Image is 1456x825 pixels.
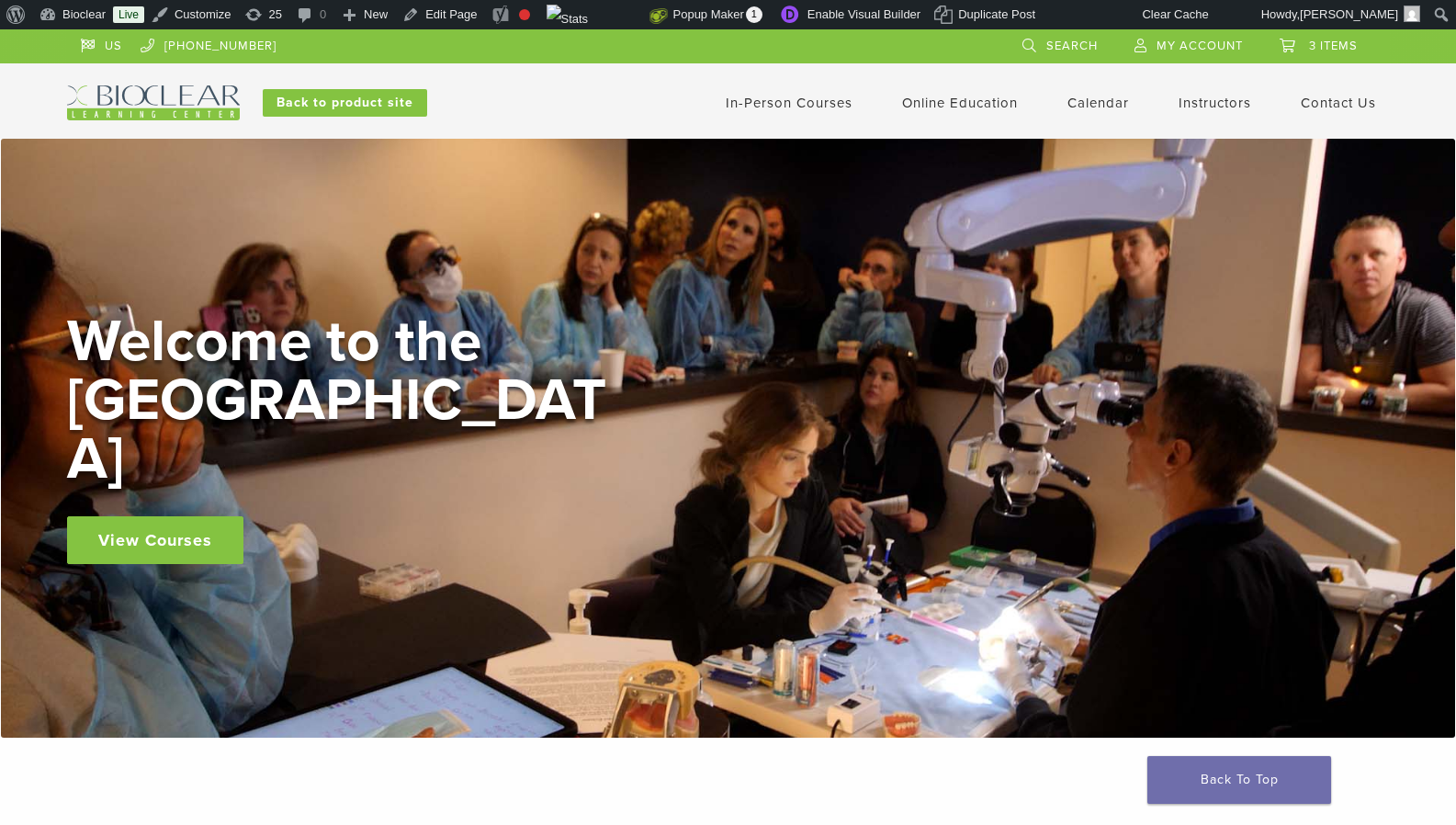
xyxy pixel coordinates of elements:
[1022,29,1098,57] a: Search
[547,5,649,27] img: Views over 48 hours. Click for more Jetpack Stats.
[902,95,1018,111] a: Online Education
[1309,39,1358,53] span: 3 items
[1147,756,1331,804] a: Back To Top
[1300,7,1398,21] span: [PERSON_NAME]
[1157,39,1243,53] span: My Account
[1046,39,1098,53] span: Search
[67,85,240,120] img: Bioclear
[113,6,144,23] a: Live
[67,516,243,564] a: View Courses
[1179,95,1251,111] a: Instructors
[1067,95,1129,111] a: Calendar
[1301,95,1376,111] a: Contact Us
[726,95,852,111] a: In-Person Courses
[141,29,277,57] a: [PHONE_NUMBER]
[1280,29,1358,57] a: 3 items
[746,6,762,23] span: 1
[263,89,427,117] a: Back to product site
[67,312,618,489] h2: Welcome to the [GEOGRAPHIC_DATA]
[1134,29,1243,57] a: My Account
[519,9,530,20] div: Focus keyphrase not set
[81,29,122,57] a: US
